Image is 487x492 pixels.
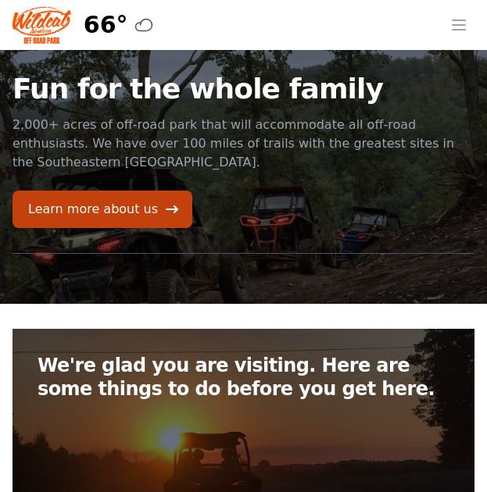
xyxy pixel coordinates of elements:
p: 2,000+ acres of off-road park that will accommodate all off-road enthusiasts. We have over 100 mi... [13,116,474,172]
img: Wildcat Logo [13,6,71,44]
h2: We're glad you are visiting. Here are some things to do before you get here. [38,354,449,401]
h1: Fun for the whole family [13,75,474,103]
span: 66° [84,11,128,39]
a: Learn more about us [13,191,192,228]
